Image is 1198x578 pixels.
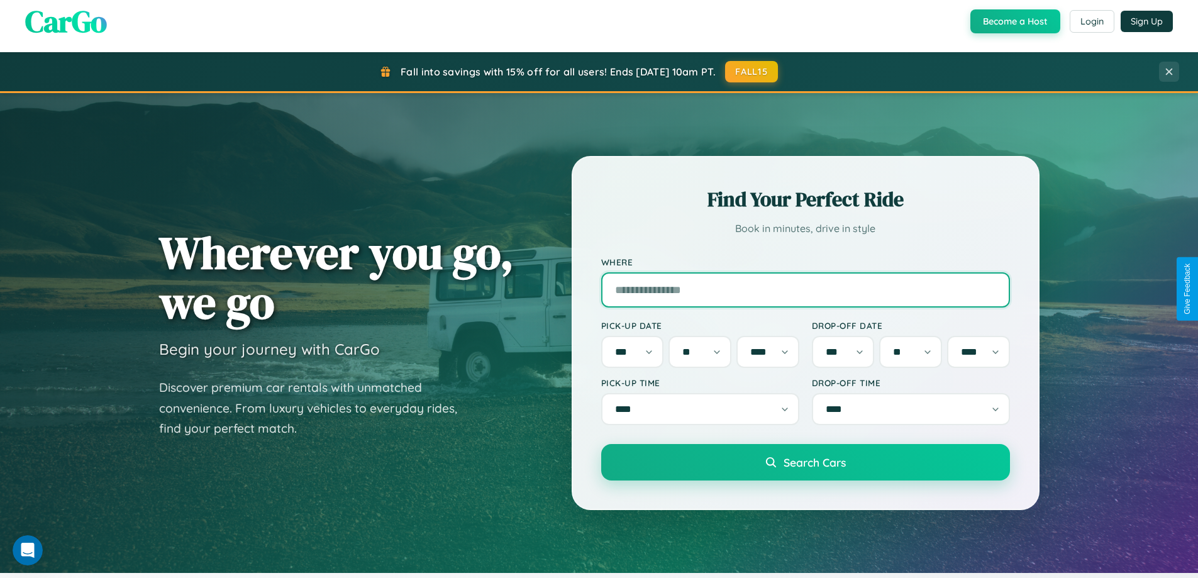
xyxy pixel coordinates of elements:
span: Fall into savings with 15% off for all users! Ends [DATE] 10am PT. [401,65,716,78]
h1: Wherever you go, we go [159,228,514,327]
span: CarGo [25,1,107,42]
button: Login [1070,10,1114,33]
h3: Begin your journey with CarGo [159,340,380,358]
span: Search Cars [784,455,846,469]
button: Search Cars [601,444,1010,481]
div: Give Feedback [1183,264,1192,314]
h2: Find Your Perfect Ride [601,186,1010,213]
iframe: Intercom live chat [13,535,43,565]
p: Discover premium car rentals with unmatched convenience. From luxury vehicles to everyday rides, ... [159,377,474,439]
button: Sign Up [1121,11,1173,32]
label: Pick-up Date [601,320,799,331]
label: Drop-off Time [812,377,1010,388]
button: Become a Host [970,9,1060,33]
label: Drop-off Date [812,320,1010,331]
button: FALL15 [725,61,778,82]
label: Where [601,257,1010,267]
label: Pick-up Time [601,377,799,388]
p: Book in minutes, drive in style [601,220,1010,238]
